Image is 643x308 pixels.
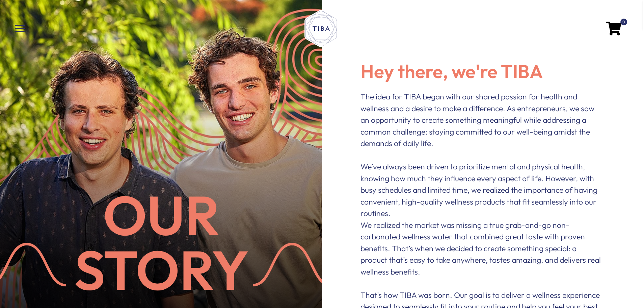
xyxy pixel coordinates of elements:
span: 0 [620,19,627,25]
p: We realized the market was missing a true grab-and-go non-carbonated wellness water that combined... [360,219,604,278]
a: 0 [606,24,621,32]
span: Hey there, we're TIBA [360,60,543,83]
p: We’ve always been driven to prioritize mental and physical health, knowing how much they influenc... [360,161,604,219]
p: The idea for TIBA began with our shared passion for health and wellness and a desire to make a di... [360,91,604,149]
